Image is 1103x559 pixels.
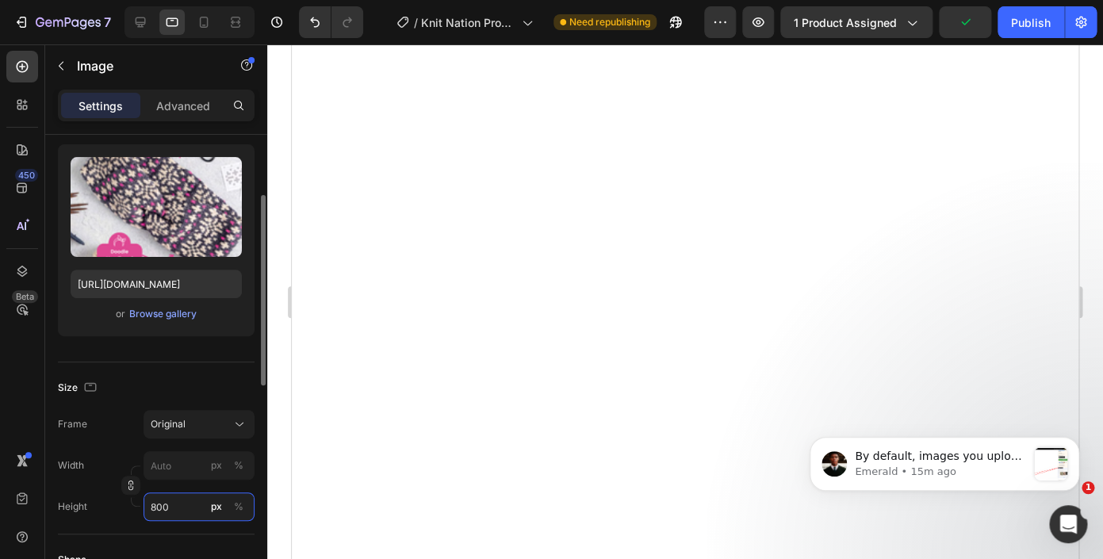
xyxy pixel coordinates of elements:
div: Publish [1011,14,1051,31]
div: px [211,500,222,514]
label: Width [58,458,84,473]
img: preview-image [71,157,242,257]
button: % [207,456,226,475]
span: Need republishing [569,15,650,29]
iframe: Intercom notifications message [786,405,1103,516]
div: px [211,458,222,473]
p: Image [77,56,212,75]
iframe: Intercom live chat [1049,505,1087,543]
div: 450 [15,169,38,182]
div: Browse gallery [129,307,197,321]
iframe: Design area [292,44,1078,559]
p: Advanced [156,98,210,114]
button: px [229,456,248,475]
div: Undo/Redo [299,6,363,38]
div: % [234,500,243,514]
span: 1 [1082,481,1094,494]
label: Height [58,500,87,514]
div: % [234,458,243,473]
p: 7 [104,13,111,32]
span: / [414,14,418,31]
div: Size [58,377,100,399]
label: Frame [58,417,87,431]
button: Publish [998,6,1064,38]
input: https://example.com/image.jpg [71,270,242,298]
span: Original [151,417,186,431]
span: 1 product assigned [794,14,897,31]
input: px% [144,492,255,521]
button: px [229,497,248,516]
p: Settings [79,98,123,114]
button: Browse gallery [128,306,197,322]
button: 7 [6,6,118,38]
div: Beta [12,290,38,303]
span: Knit Nation Product Page v2 [421,14,515,31]
input: px% [144,451,255,480]
button: 1 product assigned [780,6,933,38]
button: Original [144,410,255,438]
span: or [116,304,125,324]
button: % [207,497,226,516]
